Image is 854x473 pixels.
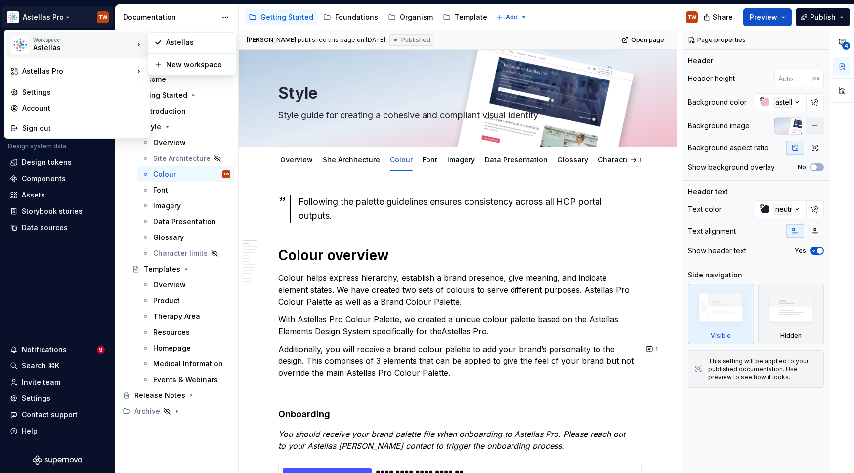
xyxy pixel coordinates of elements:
div: Astellas [166,38,230,47]
div: Astellas Pro [22,66,134,76]
div: Account [22,103,144,113]
div: Astellas [33,43,117,53]
div: Workspace [33,37,134,43]
div: Sign out [22,123,144,133]
div: New workspace [166,60,230,70]
img: b2369ad3-f38c-46c1-b2a2-f2452fdbdcd2.png [11,36,29,54]
div: Settings [22,87,144,97]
